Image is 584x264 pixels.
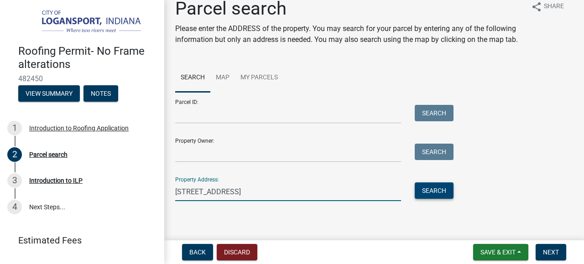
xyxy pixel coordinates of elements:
button: Notes [83,85,118,102]
span: 482450 [18,74,146,83]
button: Save & Exit [473,244,528,260]
button: Discard [217,244,257,260]
button: View Summary [18,85,80,102]
h4: Roofing Permit- No Frame alterations [18,45,157,71]
div: 2 [7,147,22,162]
div: Parcel search [29,151,68,158]
a: Map [210,63,235,93]
a: My Parcels [235,63,283,93]
a: Search [175,63,210,93]
button: Next [536,244,566,260]
i: share [531,1,542,12]
button: Search [415,105,454,121]
img: City of Logansport, Indiana [18,10,150,35]
span: Share [544,1,564,12]
button: Search [415,144,454,160]
div: Introduction to ILP [29,177,83,184]
span: Save & Exit [480,248,516,256]
span: Next [543,248,559,256]
div: Introduction to Roofing Application [29,125,129,131]
div: 3 [7,173,22,188]
div: 1 [7,121,22,135]
button: Search [415,182,454,199]
a: Estimated Fees [7,231,150,249]
span: Back [189,248,206,256]
wm-modal-confirm: Notes [83,91,118,98]
button: Back [182,244,213,260]
div: 4 [7,200,22,214]
wm-modal-confirm: Summary [18,91,80,98]
p: Please enter the ADDRESS of the property. You may search for your parcel by entering any of the f... [175,23,524,45]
